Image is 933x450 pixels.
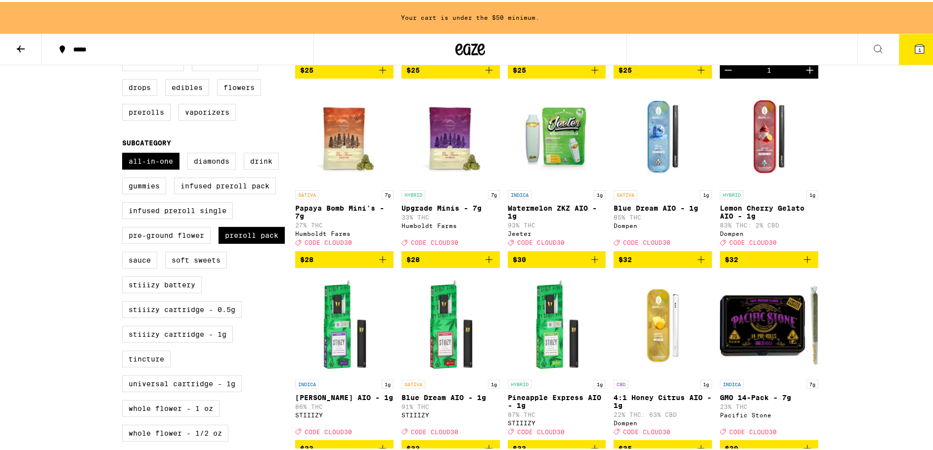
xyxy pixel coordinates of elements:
label: Sauce [122,250,157,267]
label: Drops [122,77,157,94]
p: 85% THC [614,212,712,219]
p: 1g [700,188,712,197]
span: $28 [300,254,313,262]
button: Add to bag [401,249,500,266]
p: SATIVA [295,188,319,197]
p: GMO 14-Pack - 7g [720,392,818,400]
p: 86% THC [295,402,394,408]
label: Vaporizers [178,102,236,119]
p: 87% THC [508,409,606,416]
img: STIIIZY - King Louis XIII AIO - 1g [295,274,394,373]
span: $28 [406,254,420,262]
img: Humboldt Farms - Upgrade Minis - 7g [401,85,500,183]
p: 1g [594,188,606,197]
p: 33% THC [401,212,500,219]
button: Add to bag [720,249,818,266]
p: 1g [700,378,712,387]
label: Infused Preroll Single [122,200,233,217]
p: Blue Dream AIO - 1g [614,202,712,210]
button: Add to bag [295,60,394,77]
p: 1g [806,188,818,197]
p: CBD [614,378,628,387]
img: STIIIZY - Blue Dream AIO - 1g [401,274,500,373]
button: Add to bag [295,249,394,266]
p: Papaya Bomb Mini's - 7g [295,202,394,218]
a: Open page for GMO 14-Pack - 7g from Pacific Stone [720,274,818,438]
div: Pacific Stone [720,410,818,416]
p: 1g [594,378,606,387]
img: Jeeter - Watermelon ZKZ AIO - 1g [508,85,606,183]
p: Pineapple Express AIO - 1g [508,392,606,407]
span: Hi. Need any help? [6,7,71,15]
label: Pre-ground Flower [122,225,211,242]
div: Dompen [614,221,712,227]
label: Prerolls [122,102,171,119]
p: INDICA [295,378,319,387]
p: SATIVA [614,188,637,197]
button: Decrement [720,60,737,77]
span: CODE CLOUD30 [623,427,670,433]
span: $32 [619,254,632,262]
label: Tincture [122,349,171,365]
div: 1 [767,64,771,72]
span: 1 [918,45,921,51]
div: Jeeter [508,228,606,235]
a: Open page for King Louis XIII AIO - 1g from STIIIZY [295,274,394,438]
img: Dompen - Blue Dream AIO - 1g [614,85,712,183]
button: Add to bag [614,60,712,77]
legend: Subcategory [122,137,171,145]
p: 7g [806,378,818,387]
label: Edibles [165,77,209,94]
label: Flowers [217,77,261,94]
button: Increment [801,60,818,77]
a: Open page for 4:1 Honey Citrus AIO - 1g from Dompen [614,274,712,438]
p: 91% THC [401,402,500,408]
img: Dompen - 4:1 Honey Citrus AIO - 1g [614,274,712,373]
p: INDICA [720,378,744,387]
span: CODE CLOUD30 [517,427,565,433]
p: 93% THC [508,220,606,226]
div: STIIIZY [508,418,606,424]
a: Open page for Lemon Cherry Gelato AIO - 1g from Dompen [720,85,818,249]
p: 7g [488,188,500,197]
p: 4:1 Honey Citrus AIO - 1g [614,392,712,407]
label: Universal Cartridge - 1g [122,373,242,390]
span: CODE CLOUD30 [411,427,458,433]
p: SATIVA [401,378,425,387]
a: Open page for Pineapple Express AIO - 1g from STIIIZY [508,274,606,438]
label: STIIIZY Cartridge - 1g [122,324,233,341]
button: Add to bag [508,60,606,77]
a: Open page for Upgrade Minis - 7g from Humboldt Farms [401,85,500,249]
button: Add to bag [614,249,712,266]
span: $25 [513,64,526,72]
p: INDICA [508,188,532,197]
label: Soft Sweets [165,250,227,267]
p: 1g [382,378,394,387]
label: STIIIZY Battery [122,274,202,291]
p: 83% THC: 2% CBD [720,220,818,226]
label: Drink [244,151,279,168]
div: Dompen [614,418,712,424]
span: $32 [725,254,738,262]
img: STIIIZY - Pineapple Express AIO - 1g [508,274,606,373]
label: Gummies [122,176,166,192]
a: Open page for Papaya Bomb Mini's - 7g from Humboldt Farms [295,85,394,249]
p: 27% THC [295,220,394,226]
div: Dompen [720,228,818,235]
img: Humboldt Farms - Papaya Bomb Mini's - 7g [295,85,394,183]
a: Open page for Watermelon ZKZ AIO - 1g from Jeeter [508,85,606,249]
span: CODE CLOUD30 [729,427,777,433]
label: Preroll Pack [219,225,285,242]
p: Lemon Cherry Gelato AIO - 1g [720,202,818,218]
span: CODE CLOUD30 [305,427,352,433]
p: HYBRID [508,378,532,387]
img: Pacific Stone - GMO 14-Pack - 7g [720,274,818,373]
img: Dompen - Lemon Cherry Gelato AIO - 1g [720,85,818,183]
a: Open page for Blue Dream AIO - 1g from STIIIZY [401,274,500,438]
span: CODE CLOUD30 [305,238,352,244]
p: 1g [488,378,500,387]
span: $25 [619,64,632,72]
label: Diamonds [187,151,236,168]
p: 23% THC [720,402,818,408]
label: STIIIZY Cartridge - 0.5g [122,299,242,316]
